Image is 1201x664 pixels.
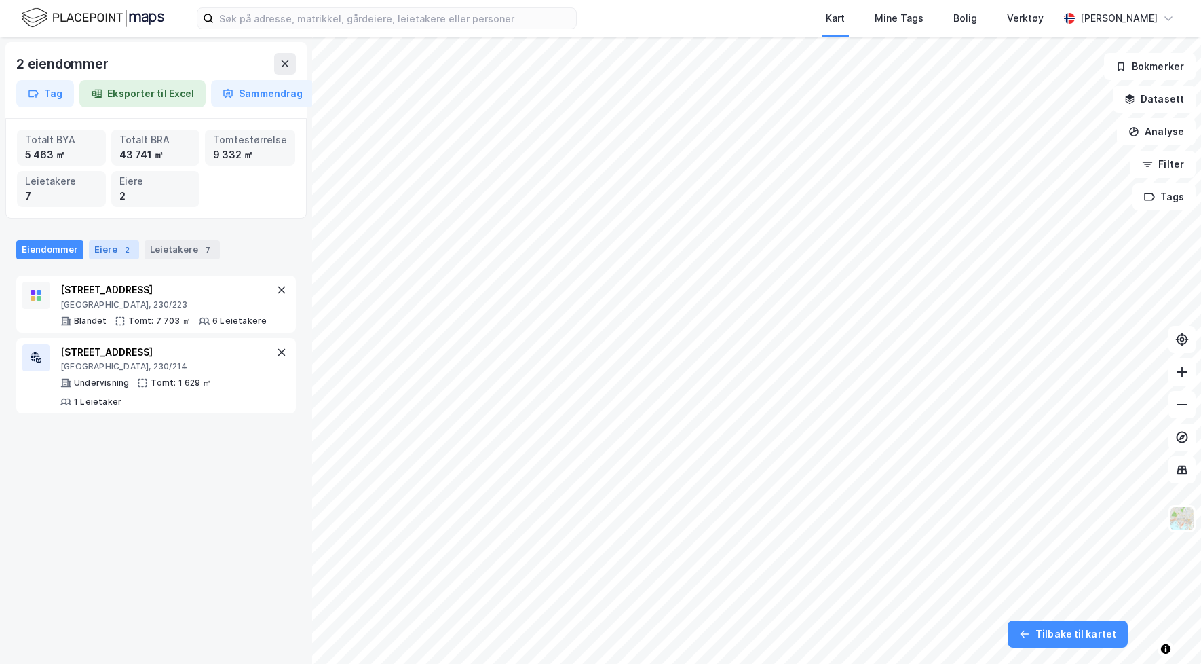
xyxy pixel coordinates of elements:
[60,361,273,372] div: [GEOGRAPHIC_DATA], 230/214
[16,53,111,75] div: 2 eiendommer
[60,344,273,361] div: [STREET_ADDRESS]
[74,377,129,388] div: Undervisning
[201,243,214,257] div: 7
[151,377,211,388] div: Tomt: 1 629 ㎡
[25,174,98,189] div: Leietakere
[16,240,83,259] div: Eiendommer
[60,299,267,310] div: [GEOGRAPHIC_DATA], 230/223
[25,189,98,204] div: 7
[145,240,220,259] div: Leietakere
[120,243,134,257] div: 2
[16,80,74,107] button: Tag
[211,80,314,107] button: Sammendrag
[25,147,98,162] div: 5 463 ㎡
[1104,53,1196,80] button: Bokmerker
[875,10,923,26] div: Mine Tags
[1113,86,1196,113] button: Datasett
[22,6,164,30] img: logo.f888ab2527a4732fd821a326f86c7f29.svg
[1007,10,1044,26] div: Verktøy
[1169,506,1195,532] img: Z
[1117,118,1196,145] button: Analyse
[128,316,191,327] div: Tomt: 7 703 ㎡
[119,132,192,147] div: Totalt BRA
[1132,183,1196,210] button: Tags
[826,10,845,26] div: Kart
[119,174,192,189] div: Eiere
[119,189,192,204] div: 2
[213,147,287,162] div: 9 332 ㎡
[1008,621,1128,648] button: Tilbake til kartet
[1133,599,1201,664] div: Kontrollprogram for chat
[212,316,267,327] div: 6 Leietakere
[25,132,98,147] div: Totalt BYA
[119,147,192,162] div: 43 741 ㎡
[79,80,206,107] button: Eksporter til Excel
[1133,599,1201,664] iframe: Chat Widget
[213,132,287,147] div: Tomtestørrelse
[74,316,107,327] div: Blandet
[953,10,977,26] div: Bolig
[1080,10,1158,26] div: [PERSON_NAME]
[214,8,576,29] input: Søk på adresse, matrikkel, gårdeiere, leietakere eller personer
[89,240,139,259] div: Eiere
[60,282,267,298] div: [STREET_ADDRESS]
[1130,151,1196,178] button: Filter
[74,396,121,407] div: 1 Leietaker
